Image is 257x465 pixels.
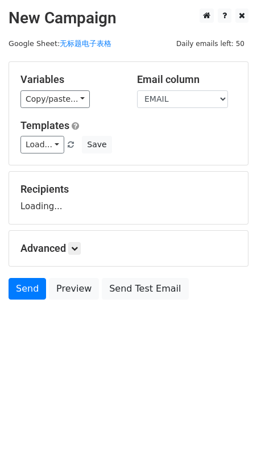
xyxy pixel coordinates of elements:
a: Send Test Email [102,278,188,300]
span: Daily emails left: 50 [172,38,248,50]
h5: Advanced [20,242,237,255]
a: Daily emails left: 50 [172,39,248,48]
div: Loading... [20,183,237,213]
h5: Recipients [20,183,237,196]
a: Send [9,278,46,300]
a: Templates [20,119,69,131]
h5: Email column [137,73,237,86]
a: Copy/paste... [20,90,90,108]
a: Preview [49,278,99,300]
a: 无标题电子表格 [60,39,111,48]
button: Save [82,136,111,153]
h5: Variables [20,73,120,86]
a: Load... [20,136,64,153]
h2: New Campaign [9,9,248,28]
small: Google Sheet: [9,39,111,48]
